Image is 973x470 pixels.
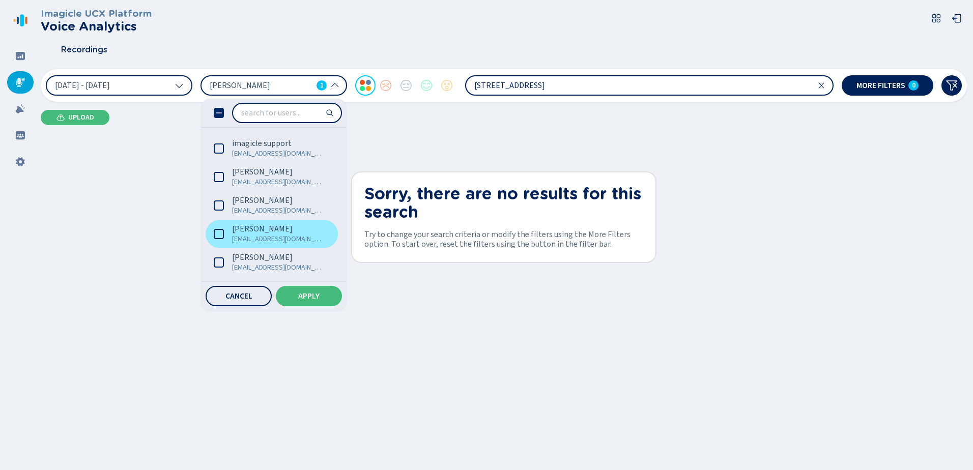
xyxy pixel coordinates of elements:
button: Apply [276,286,342,306]
svg: dashboard-filled [15,51,25,61]
svg: chevron-down [175,81,183,90]
div: Groups [7,124,34,146]
svg: groups-filled [15,130,25,140]
span: [PERSON_NAME] [232,167,293,177]
button: Upload [41,110,109,125]
span: [DATE] - [DATE] [55,81,110,90]
button: [DATE] - [DATE] [46,75,192,96]
span: [PERSON_NAME] [232,224,293,234]
svg: box-arrow-left [952,13,962,23]
span: 0 [912,81,915,90]
span: [EMAIL_ADDRESS][DOMAIN_NAME] [232,234,324,244]
input: search for users... [233,104,341,122]
span: Apply [298,292,320,300]
span: Upload [68,113,94,122]
div: Dashboard [7,45,34,67]
span: [EMAIL_ADDRESS][DOMAIN_NAME] [232,205,324,216]
span: [EMAIL_ADDRESS][DOMAIN_NAME] [232,177,324,187]
svg: chevron-up [331,81,339,90]
svg: cloud-upload [56,113,65,122]
span: Recordings [61,45,107,54]
span: [EMAIL_ADDRESS][DOMAIN_NAME] [232,262,324,273]
button: Clear filters [941,75,962,96]
h3: Imagicle UCX Platform [41,8,152,19]
span: [EMAIL_ADDRESS][DOMAIN_NAME] [232,149,324,159]
svg: funnel-disabled [946,79,958,92]
span: [PERSON_NAME] [232,252,293,262]
span: imagicle support [232,138,292,149]
span: [PERSON_NAME] [210,80,312,91]
span: Cancel [225,292,252,300]
button: Cancel [206,286,272,306]
div: Recordings [7,71,34,94]
button: More filters0 [842,75,933,96]
span: [PERSON_NAME] [232,195,293,205]
svg: mic-fill [15,77,25,87]
span: More filters [856,81,905,90]
span: 1 [320,80,324,91]
div: Alarms [7,98,34,120]
svg: alarm-filled [15,104,25,114]
input: Filter by words contained in transcription [466,76,833,95]
h2: Voice Analytics [41,19,152,34]
svg: close [817,81,825,90]
div: Settings [7,151,34,173]
svg: search [326,109,334,117]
